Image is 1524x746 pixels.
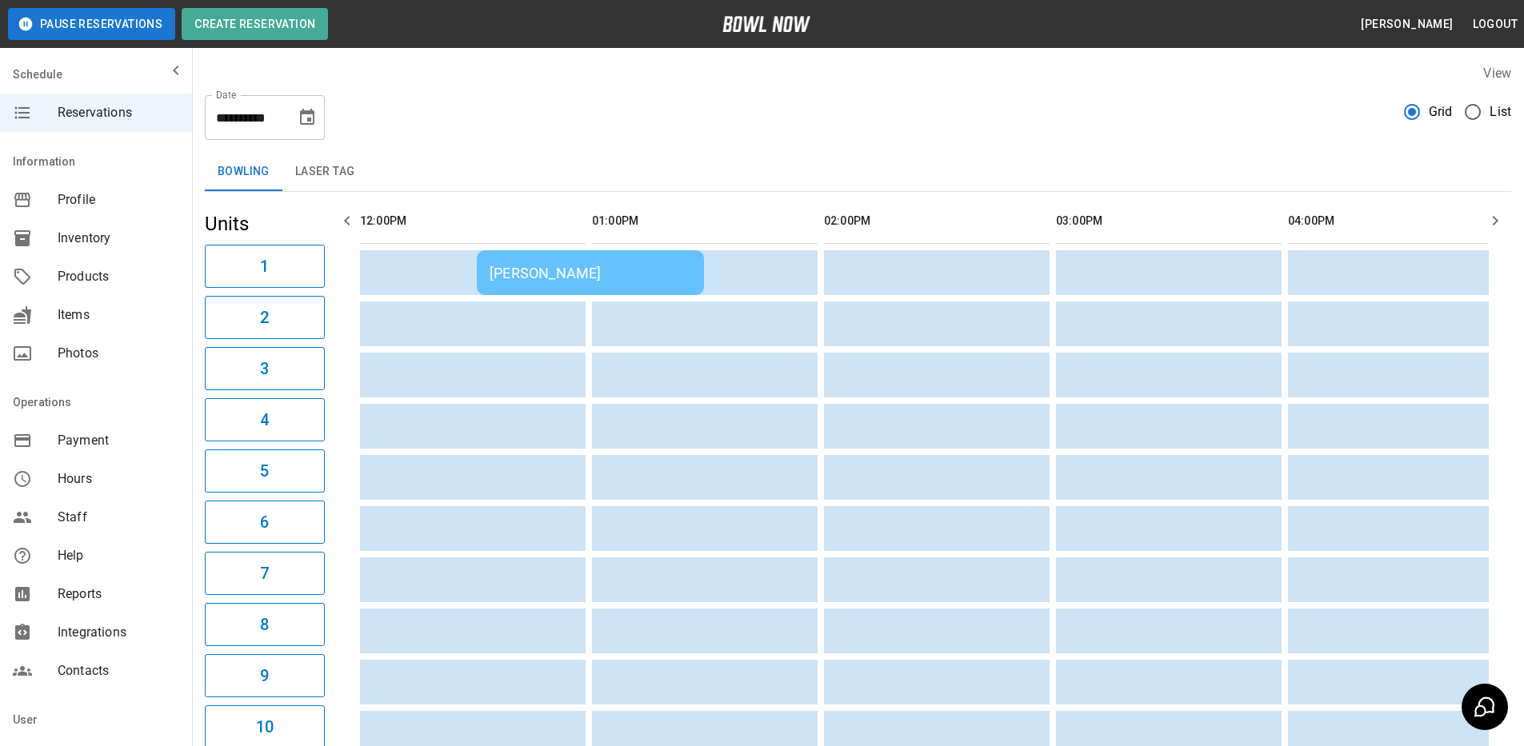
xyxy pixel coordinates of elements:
[1483,66,1511,81] label: View
[205,603,325,646] button: 8
[58,661,179,680] span: Contacts
[58,103,179,122] span: Reservations
[205,245,325,288] button: 1
[58,229,179,248] span: Inventory
[1466,10,1524,39] button: Logout
[205,347,325,390] button: 3
[58,190,179,209] span: Profile
[205,654,325,697] button: 9
[260,407,269,433] h6: 4
[58,431,179,450] span: Payment
[260,253,269,279] h6: 1
[205,501,325,544] button: 6
[205,552,325,595] button: 7
[205,398,325,441] button: 4
[205,153,1511,191] div: inventory tabs
[205,449,325,493] button: 5
[58,267,179,286] span: Products
[592,198,818,244] th: 01:00PM
[722,16,810,32] img: logo
[260,356,269,381] h6: 3
[1490,102,1511,122] span: List
[58,623,179,642] span: Integrations
[490,265,691,281] div: [PERSON_NAME]
[260,612,269,637] h6: 8
[1429,102,1453,122] span: Grid
[205,211,325,237] h5: Units
[360,198,586,244] th: 12:00PM
[824,198,1050,244] th: 02:00PM
[58,584,179,604] span: Reports
[260,458,269,484] h6: 5
[58,305,179,325] span: Items
[182,8,328,40] button: Create Reservation
[291,102,323,134] button: Choose date, selected date is Oct 14, 2025
[256,714,274,740] h6: 10
[260,560,269,586] h6: 7
[282,153,368,191] button: Laser Tag
[260,663,269,688] h6: 9
[1354,10,1459,39] button: [PERSON_NAME]
[205,296,325,339] button: 2
[58,469,179,489] span: Hours
[58,344,179,363] span: Photos
[58,508,179,527] span: Staff
[1056,198,1282,244] th: 03:00PM
[8,8,175,40] button: Pause Reservations
[58,546,179,565] span: Help
[260,509,269,535] h6: 6
[260,305,269,330] h6: 2
[205,153,282,191] button: Bowling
